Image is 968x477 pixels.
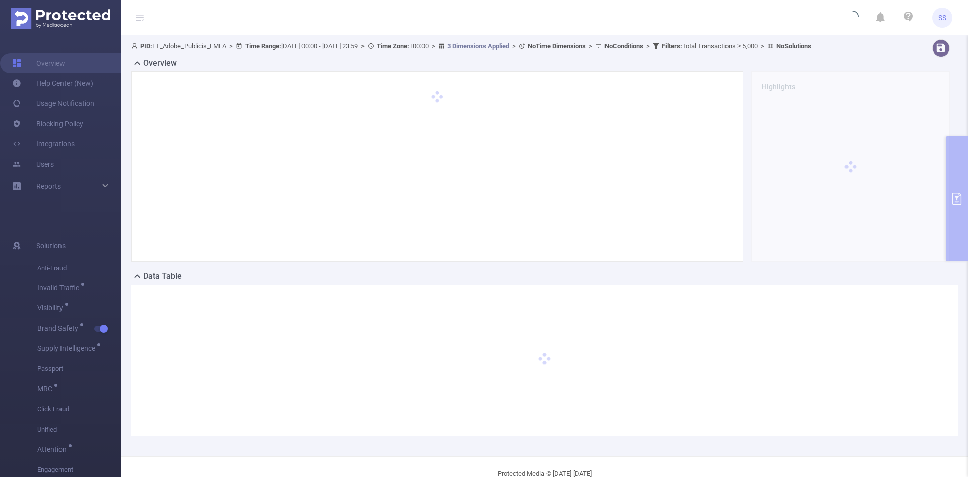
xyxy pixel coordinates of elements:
[643,42,653,50] span: >
[37,325,82,332] span: Brand Safety
[36,236,66,256] span: Solutions
[12,134,75,154] a: Integrations
[429,42,438,50] span: >
[37,359,121,379] span: Passport
[11,8,110,29] img: Protected Media
[604,42,643,50] b: No Conditions
[776,42,811,50] b: No Solutions
[846,11,859,25] i: icon: loading
[37,304,67,311] span: Visibility
[37,399,121,419] span: Click Fraud
[37,345,99,352] span: Supply Intelligence
[662,42,758,50] span: Total Transactions ≥ 5,000
[12,93,94,114] a: Usage Notification
[131,43,140,49] i: icon: user
[758,42,767,50] span: >
[509,42,519,50] span: >
[528,42,586,50] b: No Time Dimensions
[358,42,368,50] span: >
[140,42,152,50] b: PID:
[37,258,121,278] span: Anti-Fraud
[938,8,946,28] span: SS
[37,446,70,453] span: Attention
[36,176,61,196] a: Reports
[12,53,65,73] a: Overview
[143,270,182,282] h2: Data Table
[12,154,54,174] a: Users
[245,42,281,50] b: Time Range:
[131,42,811,50] span: FT_Adobe_Publicis_EMEA [DATE] 00:00 - [DATE] 23:59 +00:00
[12,73,93,93] a: Help Center (New)
[447,42,509,50] u: 3 Dimensions Applied
[37,284,83,291] span: Invalid Traffic
[36,182,61,190] span: Reports
[37,419,121,440] span: Unified
[586,42,595,50] span: >
[12,114,83,134] a: Blocking Policy
[662,42,682,50] b: Filters :
[143,57,177,69] h2: Overview
[37,385,56,392] span: MRC
[226,42,236,50] span: >
[377,42,409,50] b: Time Zone:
